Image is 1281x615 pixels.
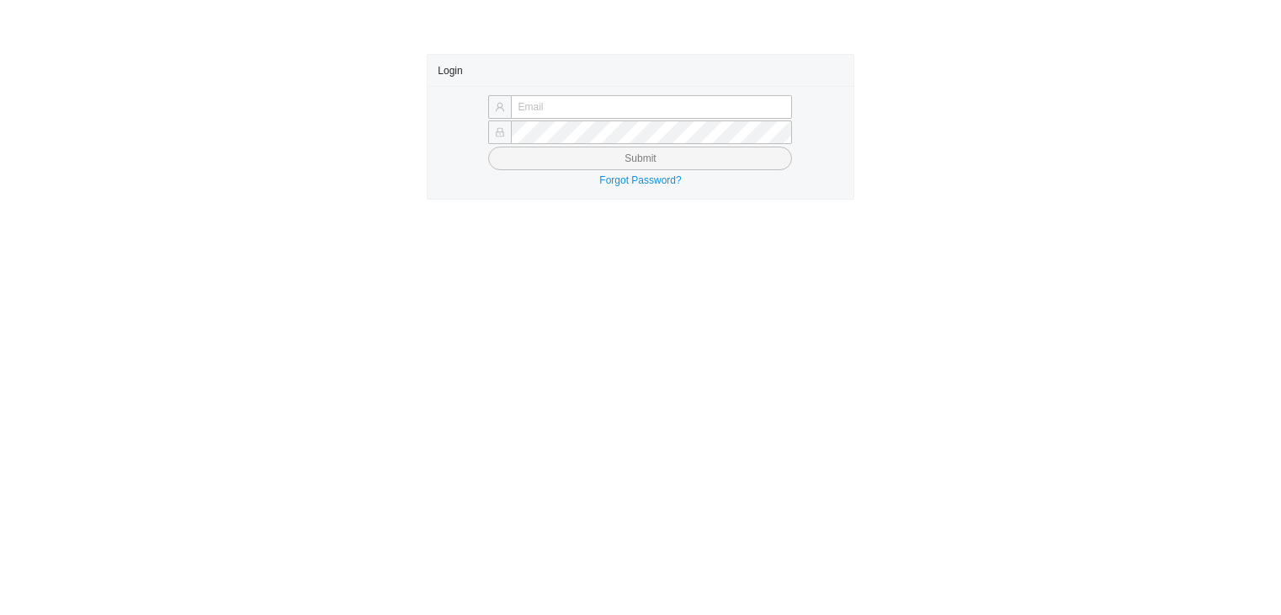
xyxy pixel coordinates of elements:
input: Email [511,95,792,119]
div: Login [438,55,842,86]
button: Submit [488,147,792,170]
span: user [495,102,505,112]
span: lock [495,127,505,137]
a: Forgot Password? [599,174,681,186]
